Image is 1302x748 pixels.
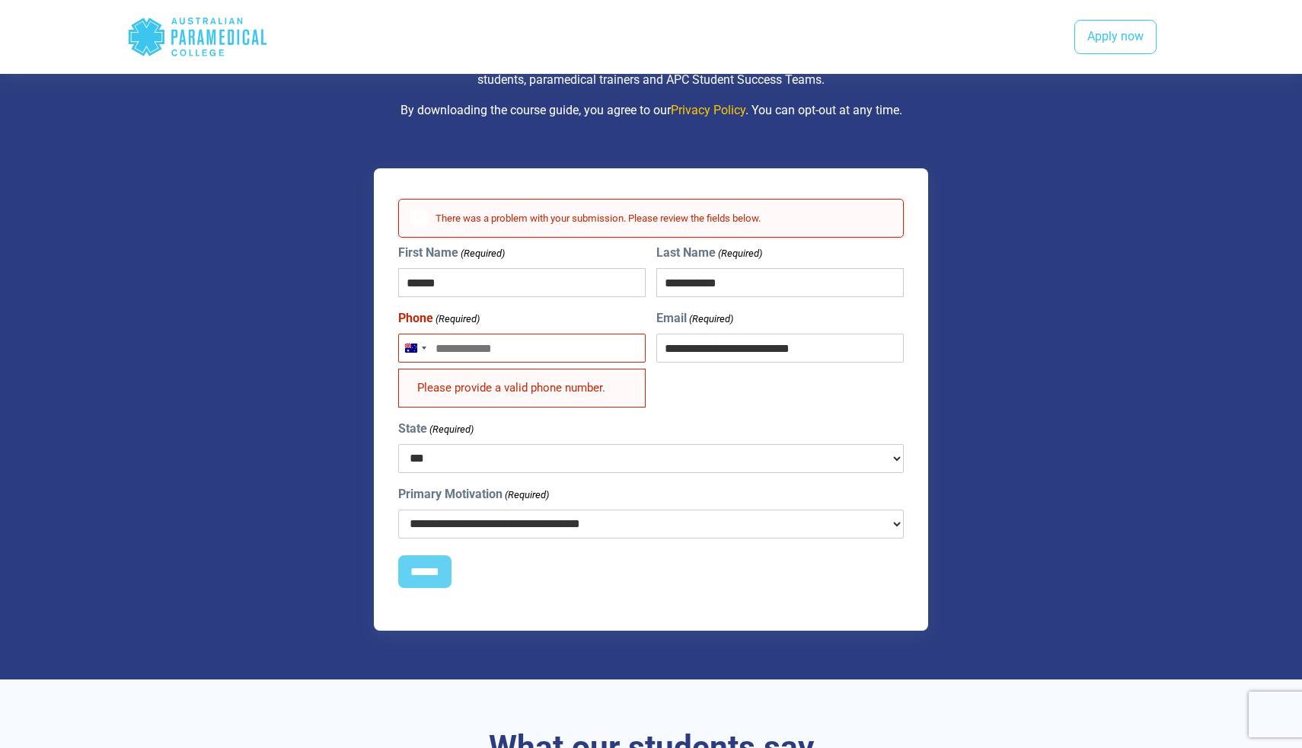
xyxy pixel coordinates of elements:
div: Australian Paramedical College [127,12,268,62]
a: Apply now [1074,20,1157,55]
span: (Required) [504,487,550,503]
a: Privacy Policy [671,103,745,117]
button: Selected country [399,334,431,362]
label: Email [656,309,733,328]
h2: There was a problem with your submission. Please review the fields below. [436,212,891,225]
label: Last Name [656,244,762,262]
span: (Required) [688,312,733,327]
span: (Required) [716,246,762,261]
p: By downloading the course guide, you agree to our . You can opt-out at any time. [206,101,1096,120]
label: Phone [398,309,480,328]
div: Please provide a valid phone number. [398,369,646,407]
label: Primary Motivation [398,485,549,503]
label: State [398,420,474,438]
label: First Name [398,244,505,262]
span: (Required) [460,246,506,261]
span: (Required) [429,422,474,437]
span: (Required) [435,312,480,327]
